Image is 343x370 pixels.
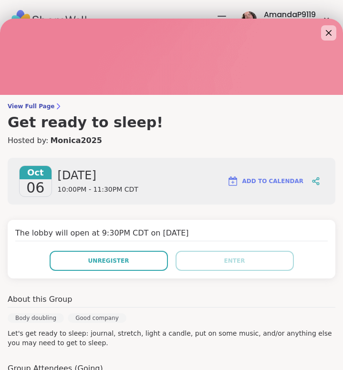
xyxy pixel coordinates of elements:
[8,114,335,131] h3: Get ready to sleep!
[264,10,316,20] div: AmandaP9119
[241,11,257,27] img: AmandaP9119
[242,177,303,185] span: Add to Calendar
[224,257,245,265] span: Enter
[176,251,294,271] button: Enter
[68,313,126,323] div: Good company
[8,103,335,110] span: View Full Page
[11,2,88,36] img: ShareWell Nav Logo
[20,166,52,179] span: Oct
[223,170,308,193] button: Add to Calendar
[58,168,138,183] span: [DATE]
[8,103,335,131] a: View Full PageGet ready to sleep!
[8,329,335,348] p: Let's get ready to sleep: journal, stretch, light a candle, put on some music, and/or anything el...
[227,175,239,187] img: ShareWell Logomark
[50,251,168,271] button: Unregister
[8,313,64,323] div: Body doubling
[26,179,44,196] span: 06
[88,257,129,265] span: Unregister
[58,185,138,195] span: 10:00PM - 11:30PM CDT
[8,135,335,146] h4: Hosted by:
[8,294,72,305] h4: About this Group
[15,227,328,241] h4: The lobby will open at 9:30PM CDT on [DATE]
[50,135,102,146] a: Monica2025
